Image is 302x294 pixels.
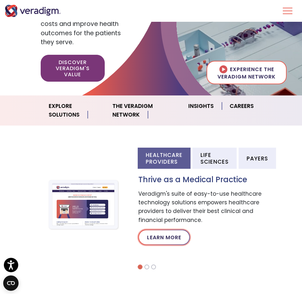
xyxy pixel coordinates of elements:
a: Careers [222,98,261,114]
a: The Veradigm Network [105,98,181,123]
li: Life Sciences [192,148,237,169]
img: Veradigm logo [5,5,61,17]
button: Toggle Navigation Menu [283,3,292,19]
a: Insights [181,98,222,114]
a: Learn More [138,230,190,245]
p: Veradigm's suite of easy-to-use healthcare technology solutions empowers healthcare providers to ... [138,190,262,225]
li: Healthcare Providers [138,148,191,169]
button: Open CMP widget [3,275,19,291]
a: Discover Veradigm's Value [41,55,105,82]
a: Explore Solutions [41,98,105,123]
h3: Thrive as a Medical Practice [138,175,262,184]
li: Payers [239,148,276,169]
